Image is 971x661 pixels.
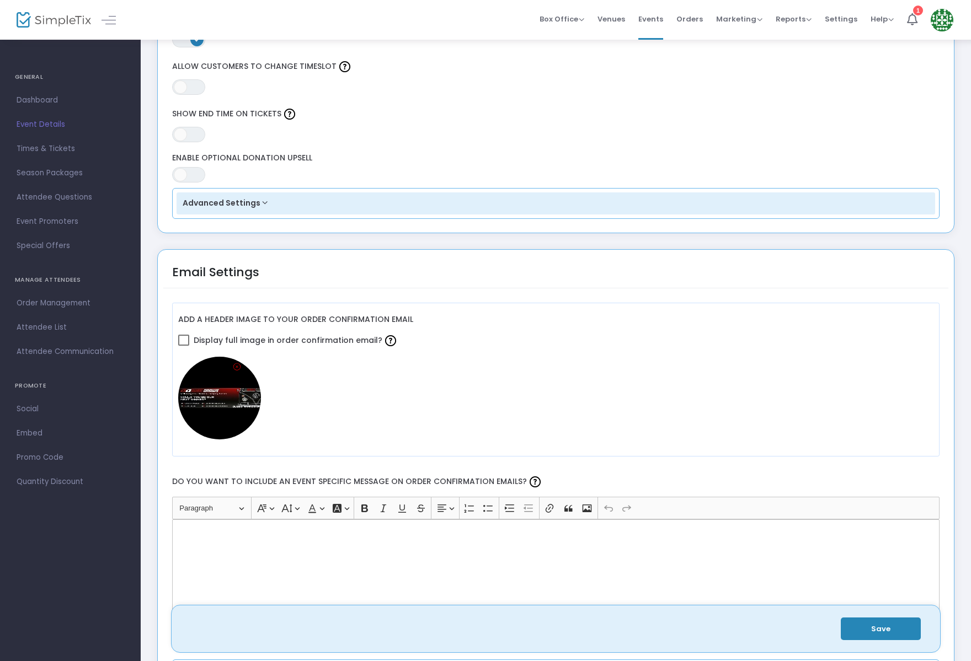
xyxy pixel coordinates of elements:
[167,467,945,497] label: Do you want to include an event specific message on order confirmation emails?
[174,499,249,517] button: Paragraph
[172,58,940,75] label: Allow Customers to Change Timeslot
[172,519,940,630] div: Rich Text Editor, main
[17,190,124,205] span: Attendee Questions
[15,269,126,291] h4: MANAGE ATTENDEES
[17,239,124,253] span: Special Offers
[339,61,350,72] img: question-mark
[172,106,940,122] label: Show End Time on Tickets
[825,5,857,33] span: Settings
[178,309,413,331] label: Add a header image to your order confirmation email
[385,335,396,346] img: question-mark
[776,14,812,24] span: Reports
[178,357,261,439] img: 9k=
[17,142,124,156] span: Times & Tickets
[17,214,124,229] span: Event Promoters
[871,14,894,24] span: Help
[172,497,940,519] div: Editor toolbar
[17,166,124,180] span: Season Packages
[17,426,124,440] span: Embed
[17,117,124,132] span: Event Details
[179,502,237,515] span: Paragraph
[284,109,295,120] img: question-mark
[17,296,124,310] span: Order Management
[177,192,936,214] button: Advanced Settings
[841,617,921,640] button: Save
[530,476,541,487] img: question-mark
[172,263,259,295] div: Email Settings
[540,14,584,24] span: Box Office
[194,331,399,350] span: Display full image in order confirmation email?
[913,6,923,15] div: 1
[597,5,625,33] span: Venues
[17,93,124,108] span: Dashboard
[17,402,124,416] span: Social
[676,5,703,33] span: Orders
[17,475,124,489] span: Quantity Discount
[172,153,940,163] label: Enable Optional Donation Upsell
[17,345,124,359] span: Attendee Communication
[17,320,124,335] span: Attendee List
[15,66,126,88] h4: GENERAL
[716,14,762,24] span: Marketing
[15,375,126,397] h4: PROMOTE
[638,5,663,33] span: Events
[17,450,124,465] span: Promo Code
